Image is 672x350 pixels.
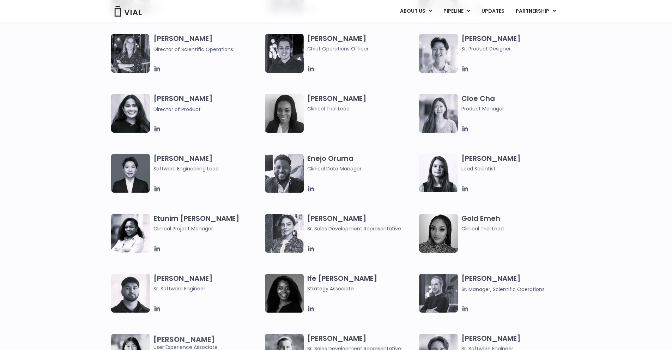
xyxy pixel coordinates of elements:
[111,214,150,253] img: Image of smiling woman named Etunim
[419,154,458,192] img: Headshot of smiling woman named Elia
[114,6,142,17] img: Vial Logo
[307,225,416,233] span: Sr. Sales Development Representative
[111,34,150,73] img: Headshot of smiling woman named Sarah
[461,165,570,173] span: Lead Scientist
[461,286,545,293] span: Sr. Manager, Scientific Operations
[307,285,416,292] span: Strategy Associate
[307,94,416,113] h3: [PERSON_NAME]
[265,34,304,73] img: Headshot of smiling man named Josh
[153,165,262,173] span: Software Engineering Lead
[111,274,150,313] img: Headshot of smiling of man named Gurman
[153,94,262,113] h3: [PERSON_NAME]
[153,106,201,113] span: Director of Product
[419,214,458,253] img: A woman wearing a leopard print shirt in a black and white photo.
[419,274,458,313] img: Headshot of smiling man named Jared
[153,214,262,233] h3: Etunim [PERSON_NAME]
[461,154,570,173] h3: [PERSON_NAME]
[419,34,458,73] img: Brennan
[265,154,304,193] img: Headshot of smiling man named Enejo
[461,105,570,113] span: Product Manager
[419,94,458,133] img: Cloe
[461,94,570,113] h3: Cloe Cha
[307,214,416,233] h3: [PERSON_NAME]
[307,274,416,292] h3: Ife [PERSON_NAME]
[153,274,262,292] h3: [PERSON_NAME]
[510,5,562,17] a: PARTNERSHIPMenu Toggle
[461,225,570,233] span: Clinical Trial Lead
[307,34,416,53] h3: [PERSON_NAME]
[265,274,304,313] img: Ife Desamours
[111,94,150,133] img: Smiling woman named Dhruba
[394,5,437,17] a: ABOUT USMenu Toggle
[307,154,416,173] h3: Enejo Oruma
[153,46,233,53] span: Director of Scientific Operations
[153,225,262,233] span: Clinical Project Manager
[461,274,570,293] h3: [PERSON_NAME]
[265,214,304,253] img: Smiling woman named Gabriella
[153,34,262,53] h3: [PERSON_NAME]
[153,334,215,344] b: [PERSON_NAME]
[265,94,304,133] img: A black and white photo of a woman smiling.
[307,45,416,53] span: Chief Operations Officer
[461,214,570,233] h3: Gold Emeh
[461,45,570,53] span: Sr. Product Designer
[438,5,476,17] a: PIPELINEMenu Toggle
[461,34,570,53] h3: [PERSON_NAME]
[153,154,262,173] h3: [PERSON_NAME]
[307,105,416,113] span: Clinical Trial Lead
[153,285,262,292] span: Sr. Software Engineer
[307,165,416,173] span: Clinical Data Manager
[476,5,510,17] a: UPDATES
